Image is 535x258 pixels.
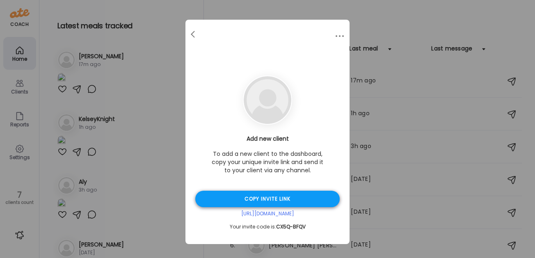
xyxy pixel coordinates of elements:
div: Your invite code is: [195,224,340,230]
h3: Add new client [195,135,340,143]
img: bg-avatar-default.svg [244,76,291,124]
span: CX5Q-BFQV [276,223,306,230]
p: To add a new client to the dashboard, copy your unique invite link and send it to your client via... [210,150,325,174]
div: [URL][DOMAIN_NAME] [195,210,340,217]
div: Copy invite link [195,191,340,207]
